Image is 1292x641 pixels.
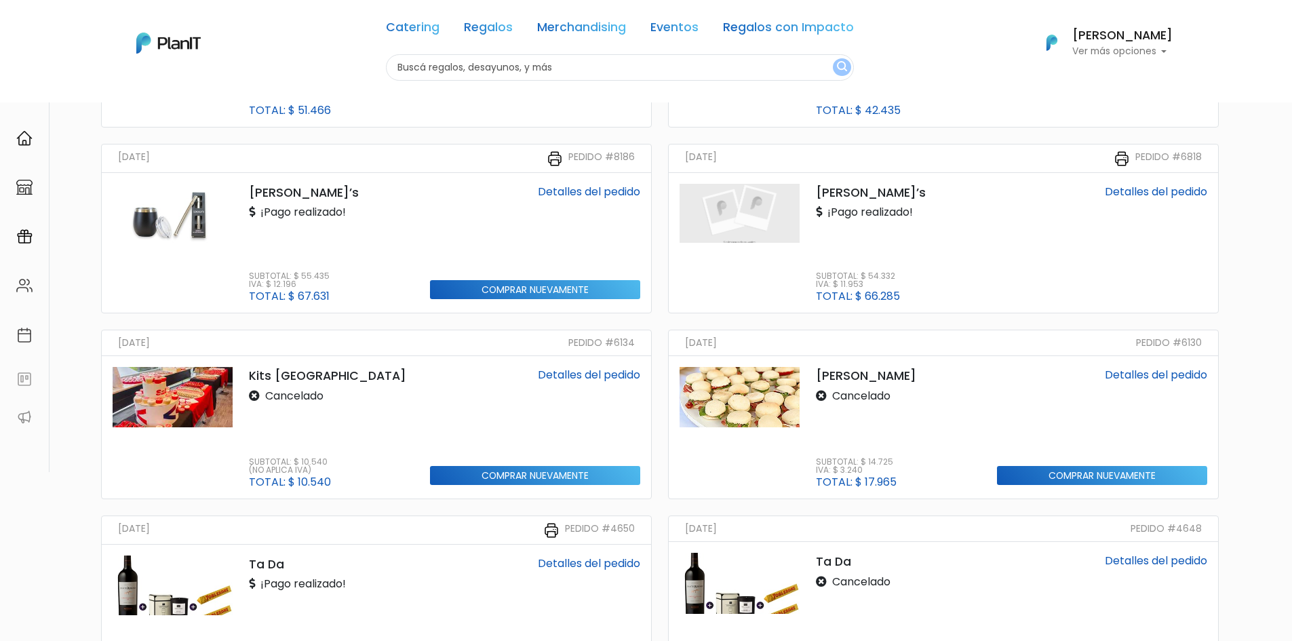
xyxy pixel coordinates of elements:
img: thumb_WhatsApp_Image_2025-04-24_at_11.36.44.jpeg [113,367,233,427]
img: thumb_image__copia___copia___copia___copia___copia___copia___copia___copia___copia_-Photoroom__2_... [113,184,233,243]
p: Total: $ 42.435 [816,105,901,116]
p: ¡Pago realizado! [249,576,346,592]
p: Total: $ 66.285 [816,291,900,302]
a: Eventos [650,22,699,38]
small: Pedido #8186 [568,150,635,167]
p: ¡Pago realizado! [816,204,913,220]
a: Detalles del pedido [1105,367,1207,383]
p: [PERSON_NAME]’s [249,184,414,201]
img: partners-52edf745621dab592f3b2c58e3bca9d71375a7ef29c3b500c9f145b62cc070d4.svg [16,409,33,425]
div: ¿Necesitás ayuda? [70,13,195,39]
input: Buscá regalos, desayunos, y más [386,54,854,81]
small: [DATE] [685,522,717,536]
small: [DATE] [118,522,150,539]
p: [PERSON_NAME] [816,367,981,385]
a: Catering [386,22,439,38]
a: Detalles del pedido [1105,184,1207,199]
img: printer-31133f7acbd7ec30ea1ab4a3b6864c9b5ed483bd8d1a339becc4798053a55bbc.svg [543,522,560,539]
a: Detalles del pedido [538,367,640,383]
small: Pedido #4648 [1131,522,1202,536]
small: Pedido #6818 [1135,150,1202,167]
img: feedback-78b5a0c8f98aac82b08bfc38622c3050aee476f2c9584af64705fc4e61158814.svg [16,371,33,387]
img: planit_placeholder-9427b205c7ae5e9bf800e9d23d5b17a34c4c1a44177066c4629bad40f2d9547d.png [680,184,800,243]
p: Kits [GEOGRAPHIC_DATA] [249,367,414,385]
small: [DATE] [685,150,717,167]
img: search_button-432b6d5273f82d61273b3651a40e1bd1b912527efae98b1b7a1b2c0702e16a8d.svg [837,61,847,74]
p: Cancelado [249,388,324,404]
button: PlanIt Logo [PERSON_NAME] Ver más opciones [1029,25,1173,60]
p: Subtotal: $ 10.540 [249,458,331,466]
p: (No aplica IVA) [249,466,331,474]
p: [PERSON_NAME]’s [816,184,981,201]
p: Subtotal: $ 54.332 [816,272,900,280]
p: Total: $ 10.540 [249,477,331,488]
img: printer-31133f7acbd7ec30ea1ab4a3b6864c9b5ed483bd8d1a339becc4798053a55bbc.svg [1114,151,1130,167]
p: Total: $ 17.965 [816,477,897,488]
img: printer-31133f7acbd7ec30ea1ab4a3b6864c9b5ed483bd8d1a339becc4798053a55bbc.svg [547,151,563,167]
img: marketplace-4ceaa7011d94191e9ded77b95e3339b90024bf715f7c57f8cf31f2d8c509eaba.svg [16,179,33,195]
img: thumb_PHOTO-2021-09-21-17-07-51portada.jpg [680,367,800,427]
a: Merchandising [537,22,626,38]
p: IVA: $ 11.953 [816,280,900,288]
p: Total: $ 51.466 [249,105,331,116]
small: Pedido #6134 [568,336,635,350]
img: PlanIt Logo [1037,28,1067,58]
p: Cancelado [816,574,890,590]
p: Ver más opciones [1072,47,1173,56]
p: Total: $ 67.631 [249,291,330,302]
small: Pedido #6130 [1136,336,1202,350]
a: Regalos [464,22,513,38]
a: Detalles del pedido [538,184,640,199]
img: people-662611757002400ad9ed0e3c099ab2801c6687ba6c219adb57efc949bc21e19d.svg [16,277,33,294]
small: [DATE] [118,150,150,167]
h6: [PERSON_NAME] [1072,30,1173,42]
small: [DATE] [118,336,150,350]
img: thumb_WhatsApp_Image_2023-05-08_at_13.30.43__1_.jpeg [113,556,233,615]
a: Detalles del pedido [538,556,640,571]
p: Cancelado [816,388,890,404]
p: Subtotal: $ 55.435 [249,272,330,280]
img: thumb_WhatsApp_Image_2023-05-08_at_13.30.43__1_.jpeg [680,553,800,614]
p: ¡Pago realizado! [249,204,346,220]
p: IVA: $ 12.196 [249,280,330,288]
img: PlanIt Logo [136,33,201,54]
input: Comprar nuevamente [430,280,640,300]
small: Pedido #4650 [565,522,635,539]
img: campaigns-02234683943229c281be62815700db0a1741e53638e28bf9629b52c665b00959.svg [16,229,33,245]
a: Detalles del pedido [1105,553,1207,568]
p: Ta Da [816,553,981,570]
img: home-e721727adea9d79c4d83392d1f703f7f8bce08238fde08b1acbfd93340b81755.svg [16,130,33,147]
p: IVA: $ 3.240 [816,466,897,474]
input: Comprar nuevamente [430,466,640,486]
input: Comprar nuevamente [997,466,1207,486]
p: Subtotal: $ 14.725 [816,458,897,466]
p: Ta Da [249,556,414,573]
small: [DATE] [685,336,717,350]
a: Regalos con Impacto [723,22,854,38]
img: calendar-87d922413cdce8b2cf7b7f5f62616a5cf9e4887200fb71536465627b3292af00.svg [16,327,33,343]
